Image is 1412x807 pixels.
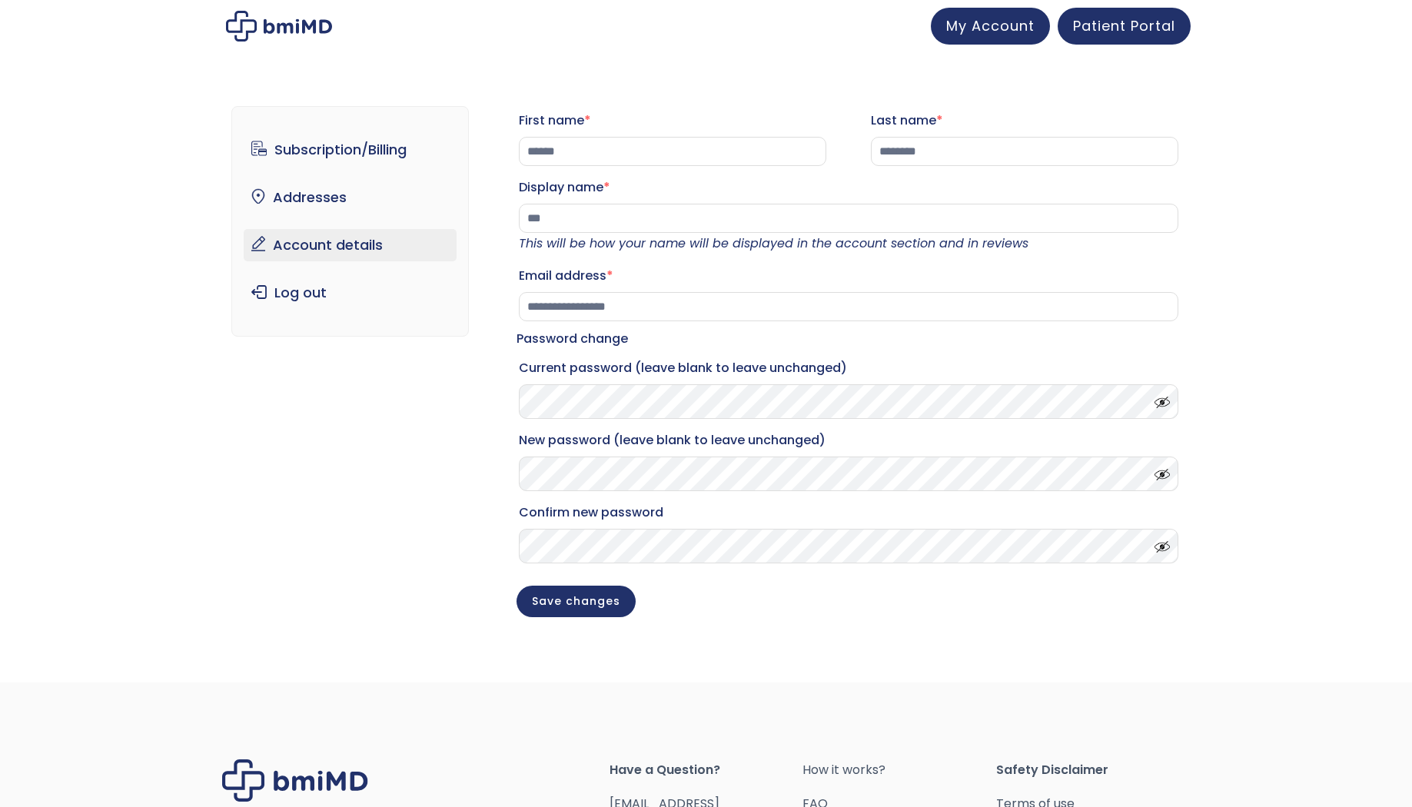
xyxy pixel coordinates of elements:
label: New password (leave blank to leave unchanged) [519,428,1178,453]
span: My Account [946,16,1035,35]
a: Account details [244,229,457,261]
legend: Password change [517,328,628,350]
nav: Account pages [231,106,469,337]
span: Safety Disclaimer [996,759,1190,781]
a: How it works? [802,759,996,781]
label: Last name [871,108,1178,133]
span: Have a Question? [610,759,803,781]
label: Current password (leave blank to leave unchanged) [519,356,1178,380]
label: Email address [519,264,1178,288]
a: Addresses [244,181,457,214]
label: Confirm new password [519,500,1178,525]
button: Save changes [517,586,636,617]
a: Patient Portal [1058,8,1191,45]
a: Subscription/Billing [244,134,457,166]
img: Brand Logo [222,759,368,802]
em: This will be how your name will be displayed in the account section and in reviews [519,234,1028,252]
label: First name [519,108,826,133]
label: Display name [519,175,1178,200]
span: Patient Portal [1073,16,1175,35]
a: My Account [931,8,1050,45]
img: My account [226,11,332,42]
a: Log out [244,277,457,309]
